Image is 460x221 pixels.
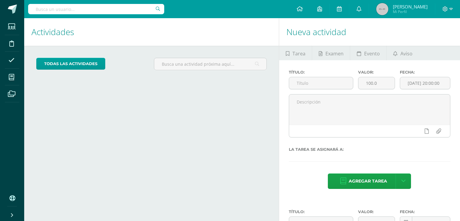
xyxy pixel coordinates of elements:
input: Fecha de entrega [400,77,450,89]
label: Fecha: [400,209,450,214]
a: todas las Actividades [36,58,105,70]
span: Evento [364,46,380,61]
label: La tarea se asignará a: [289,147,450,152]
a: Aviso [387,46,419,60]
h1: Nueva actividad [286,18,453,46]
label: Valor: [358,209,395,214]
span: Tarea [292,46,305,61]
img: 45x45 [376,3,388,15]
a: Evento [350,46,386,60]
label: Valor: [358,70,395,74]
label: Fecha: [400,70,450,74]
a: Examen [312,46,350,60]
span: Aviso [400,46,413,61]
label: Título: [289,70,353,74]
h1: Actividades [31,18,272,46]
label: Título: [289,209,353,214]
input: Busca un usuario... [28,4,164,14]
a: Tarea [279,46,312,60]
span: Agregar tarea [349,174,387,189]
span: Mi Perfil [393,9,428,14]
input: Título [289,77,353,89]
span: [PERSON_NAME] [393,4,428,10]
input: Busca una actividad próxima aquí... [154,58,266,70]
span: Examen [325,46,344,61]
input: Puntos máximos [358,77,395,89]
